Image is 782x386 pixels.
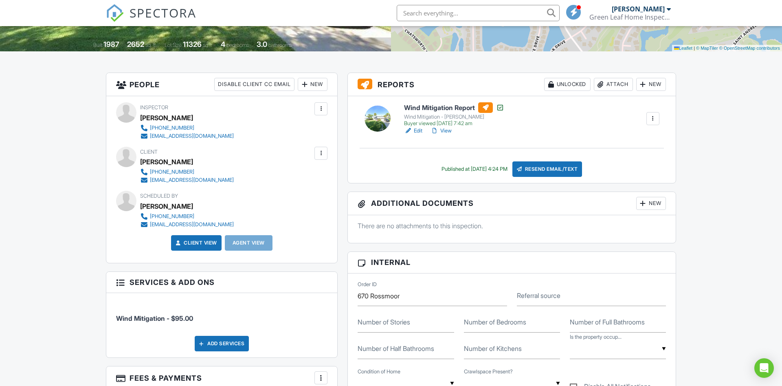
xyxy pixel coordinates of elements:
[214,78,294,91] div: Disable Client CC Email
[130,4,196,21] span: SPECTORA
[404,127,422,135] a: Edit
[358,221,666,230] p: There are no attachments to this inspection.
[464,313,560,333] input: Number of Bedrooms
[348,252,676,273] h3: Internal
[103,40,119,49] div: 1987
[221,40,225,49] div: 4
[544,78,591,91] div: Unlocked
[696,46,718,51] a: © MapTiler
[358,281,377,288] label: Order ID
[106,11,196,28] a: SPECTORA
[358,339,454,359] input: Number of Half Bathrooms
[570,333,622,341] label: Is the property occupied?
[140,176,234,184] a: [EMAIL_ADDRESS][DOMAIN_NAME]
[442,166,507,172] div: Published at [DATE] 4:24 PM
[106,73,337,96] h3: People
[358,368,400,375] label: Condition of Home
[570,313,666,333] input: Number of Full Bathrooms
[140,156,193,168] div: [PERSON_NAME]
[358,313,454,333] input: Number of Stories
[348,192,676,215] h3: Additional Documents
[464,318,526,326] label: Number of Bedrooms
[674,46,692,51] a: Leaflet
[195,336,249,351] div: Add Services
[203,42,213,48] span: sq.ft.
[298,78,327,91] div: New
[150,213,194,220] div: [PHONE_NUMBER]
[140,132,234,140] a: [EMAIL_ADDRESS][DOMAIN_NAME]
[150,133,234,139] div: [EMAIL_ADDRESS][DOMAIN_NAME]
[140,104,168,110] span: Inspector
[464,368,513,375] label: Crawlspace Present?
[257,40,267,49] div: 3.0
[719,46,780,51] a: © OpenStreetMap contributors
[268,42,292,48] span: bathrooms
[431,127,452,135] a: View
[404,114,504,120] div: Wind Mitigation - [PERSON_NAME]
[140,200,193,212] div: [PERSON_NAME]
[636,78,666,91] div: New
[165,42,182,48] span: Lot Size
[358,318,410,326] label: Number of Stories
[694,46,695,51] span: |
[517,291,560,300] label: Referral source
[358,344,434,353] label: Number of Half Bathrooms
[464,339,560,359] input: Number of Kitchens
[183,40,202,49] div: 11326
[754,358,774,378] div: Open Intercom Messenger
[404,120,504,127] div: Buyer viewed [DATE] 7:42 am
[464,344,522,353] label: Number of Kitchens
[93,42,102,48] span: Built
[106,272,337,293] h3: Services & Add ons
[226,42,249,48] span: bedrooms
[140,124,234,132] a: [PHONE_NUMBER]
[150,169,194,175] div: [PHONE_NUMBER]
[106,4,124,22] img: The Best Home Inspection Software - Spectora
[174,239,217,247] a: Client View
[140,168,234,176] a: [PHONE_NUMBER]
[127,40,144,49] div: 2652
[140,193,178,199] span: Scheduled By
[140,112,193,124] div: [PERSON_NAME]
[589,13,671,21] div: Green Leaf Home Inspections Inc.
[140,221,234,229] a: [EMAIL_ADDRESS][DOMAIN_NAME]
[140,149,158,155] span: Client
[570,318,645,326] label: Number of Full Bathrooms
[348,73,676,96] h3: Reports
[150,177,234,183] div: [EMAIL_ADDRESS][DOMAIN_NAME]
[150,221,234,228] div: [EMAIL_ADDRESS][DOMAIN_NAME]
[594,78,633,91] div: Attach
[397,5,560,21] input: Search everything...
[512,161,582,177] div: Resend Email/Text
[636,197,666,210] div: New
[116,299,327,329] li: Service: Wind Mitigation
[140,212,234,221] a: [PHONE_NUMBER]
[150,125,194,131] div: [PHONE_NUMBER]
[145,42,157,48] span: sq. ft.
[116,314,193,322] span: Wind Mitigation - $95.00
[404,102,504,113] h6: Wind Mitigation Report
[404,102,504,127] a: Wind Mitigation Report Wind Mitigation - [PERSON_NAME] Buyer viewed [DATE] 7:42 am
[612,5,665,13] div: [PERSON_NAME]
